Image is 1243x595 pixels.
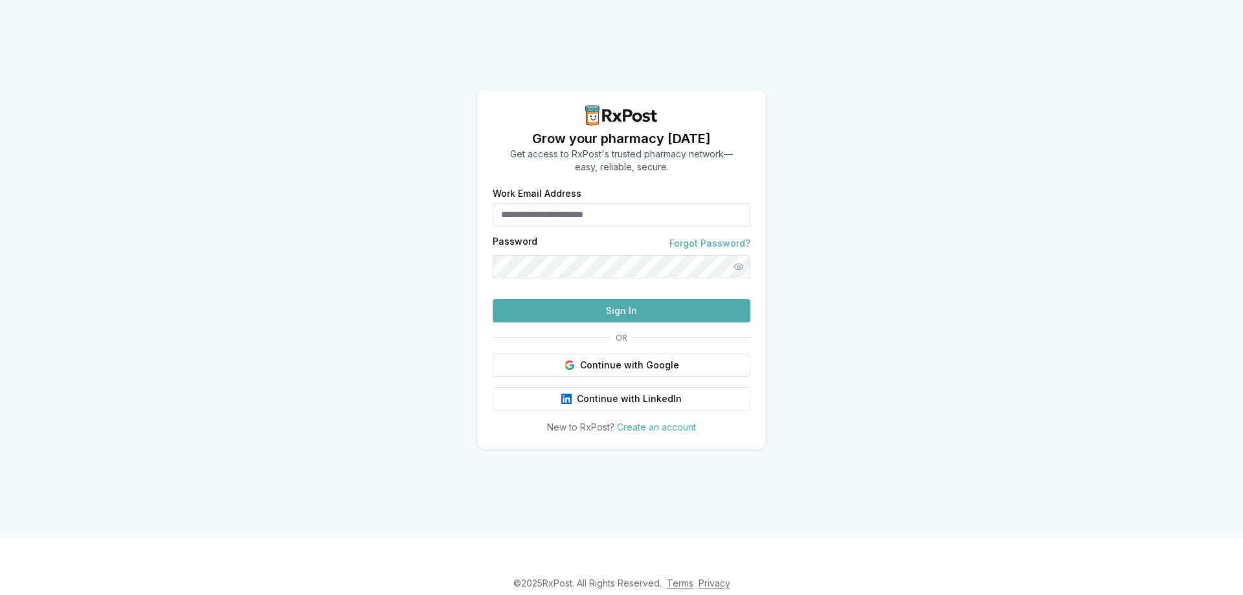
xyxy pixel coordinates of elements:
a: Terms [667,578,693,589]
button: Continue with LinkedIn [493,387,750,410]
span: New to RxPost? [547,421,614,432]
button: Sign In [493,299,750,322]
img: LinkedIn [561,394,572,404]
img: Google [565,360,575,370]
label: Password [493,237,537,250]
a: Create an account [617,421,696,432]
img: RxPost Logo [580,105,663,126]
h1: Grow your pharmacy [DATE] [510,129,733,148]
span: OR [610,333,633,343]
p: Get access to RxPost's trusted pharmacy network— easy, reliable, secure. [510,148,733,174]
a: Forgot Password? [669,237,750,250]
label: Work Email Address [493,189,750,198]
a: Privacy [699,578,730,589]
button: Continue with Google [493,354,750,377]
button: Show password [727,255,750,278]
